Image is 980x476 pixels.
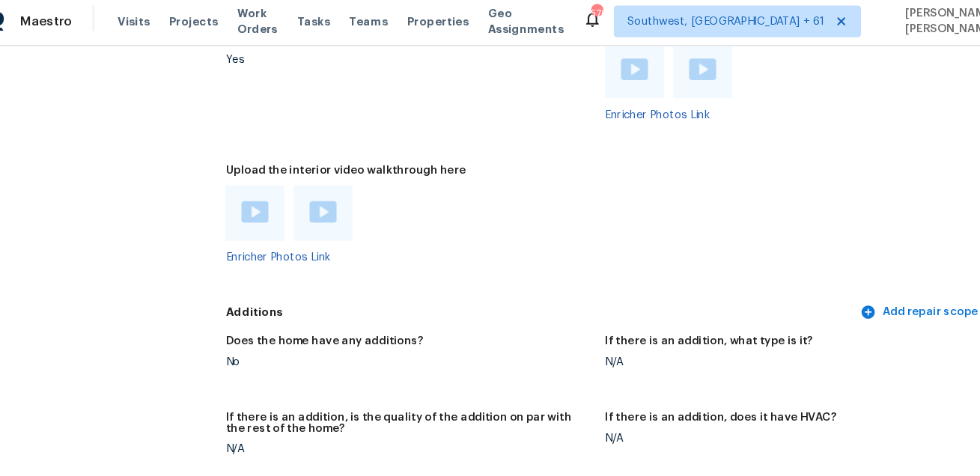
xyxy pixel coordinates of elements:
[245,423,591,433] div: N/A
[245,321,431,332] h5: Does the home have any additions?
[624,16,811,31] span: Southwest, [GEOGRAPHIC_DATA] + 61
[245,242,344,252] a: Enricher Photos Link
[245,341,591,351] div: No
[618,59,644,82] a: Play Video
[245,55,591,65] div: Yes
[245,393,591,414] h5: If there is an addition, is the quality of the addition on par with the rest of the home?
[603,321,800,332] h5: If there is an addition, what type is it?
[847,290,956,308] span: Add repair scope
[256,9,294,39] span: Work Orders
[590,9,600,24] div: 570
[51,16,100,31] span: Maestro
[245,291,841,307] h5: Additions
[841,285,962,313] button: Add repair scope
[618,59,644,79] img: Play Video
[362,16,398,31] span: Teams
[603,341,950,351] div: N/A
[260,194,285,214] img: Play Video
[192,16,238,31] span: Projects
[881,9,972,39] span: [PERSON_NAME] [PERSON_NAME]
[324,194,350,216] a: Play Video
[312,19,344,29] span: Tasks
[245,159,472,170] h5: Upload the interior video walkthrough here
[416,16,475,31] span: Properties
[603,412,950,423] div: N/A
[603,393,822,403] h5: If there is an addition, does it have HVAC?
[324,194,350,214] img: Play Video
[493,9,564,39] span: Geo Assignments
[260,194,285,216] a: Play Video
[143,16,174,31] span: Visits
[683,59,708,82] a: Play Video
[603,107,702,118] a: Enricher Photos Link
[683,59,708,79] img: Play Video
